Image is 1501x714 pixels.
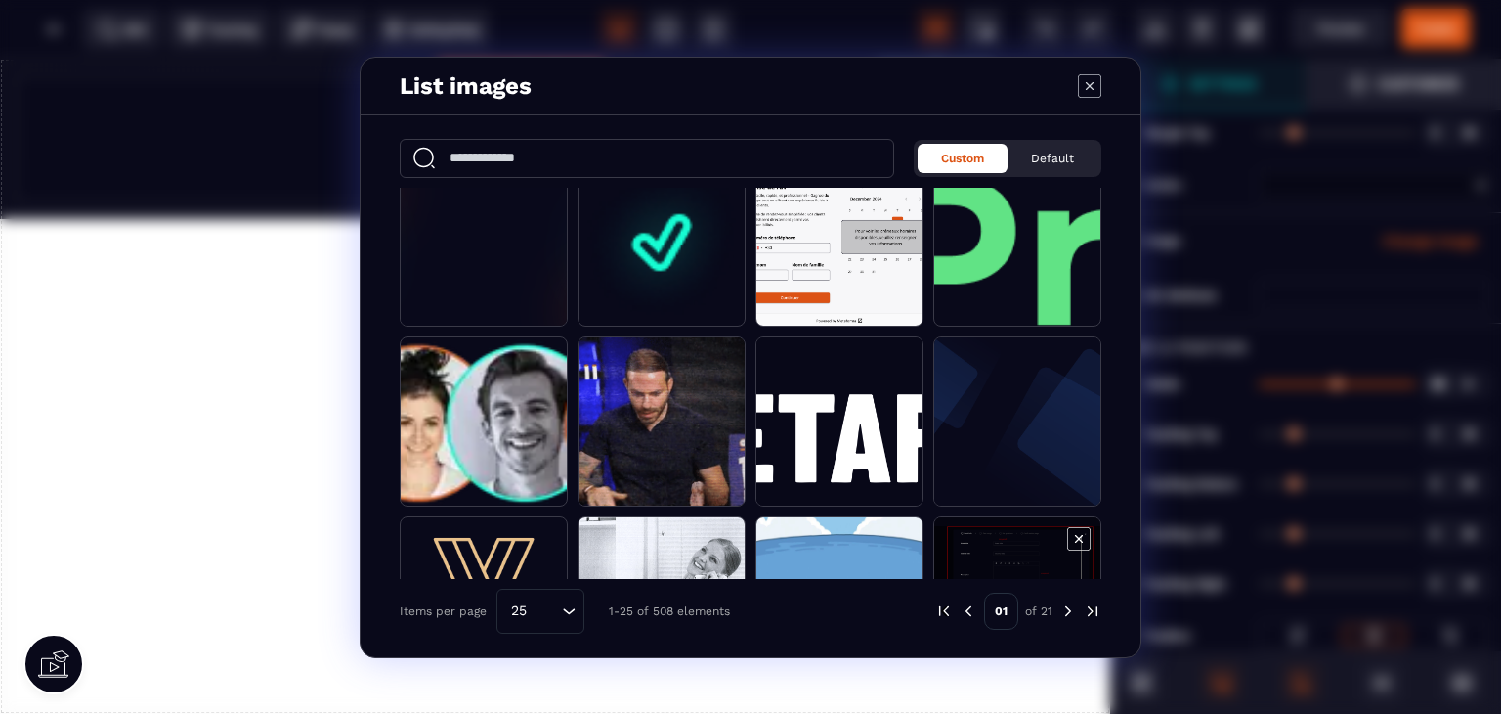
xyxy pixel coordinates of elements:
p: 01 [984,593,1018,630]
h4: List images [400,72,532,100]
span: Default [1031,152,1074,165]
div: Search for option [496,589,584,634]
img: next [1059,602,1077,620]
img: next [1084,602,1101,620]
span: 25 [504,601,534,622]
span: Custom [941,152,984,165]
p: of 21 [1025,603,1052,619]
img: prev [935,602,953,620]
img: prev [960,602,977,620]
p: 1-25 of 508 elements [609,604,730,618]
img: svg+xml;base64,PHN2ZyB4bWxucz0iaHR0cDovL3d3dy53My5vcmcvMjAwMC9zdmciIHdpZHRoPSIxMDAiIHZpZXdCb3g9Ij... [506,29,604,127]
p: Items per page [400,604,487,618]
input: Search for option [534,601,557,622]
